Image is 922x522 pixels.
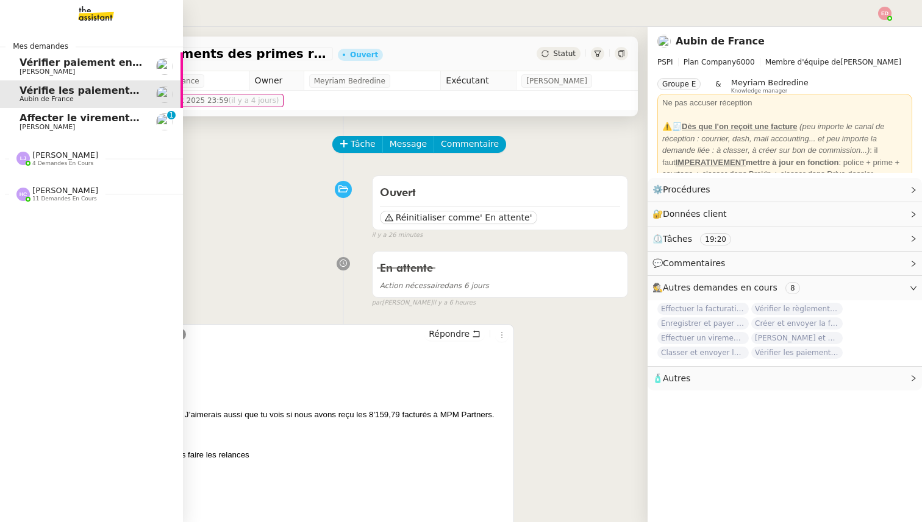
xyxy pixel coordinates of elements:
[63,48,328,60] span: Vérifie les paiements des primes récentes
[372,230,423,241] span: il y a 26 minutes
[350,51,378,58] div: Ouvert
[140,94,279,107] span: jeu. 28 août 2025 23:59
[715,78,721,94] span: &
[64,345,509,362] h4: RE: Rappels
[332,136,383,153] button: Tâche
[662,122,885,155] em: (peu importe le canal de réception : courrier, dash, mail accounting... et peu importe la demande...
[20,57,251,68] span: Vérifier paiement en Euros pour Team2act
[663,373,690,383] span: Autres
[167,111,176,119] nz-badge-sup: 1
[652,234,742,244] span: ⏲️
[662,121,907,192] div: ⚠️🧾 : il faut : police + prime + courtage + classer dans Brokin + classer dans Drive dossier Fact...
[652,373,690,383] span: 🧴
[32,150,98,160] span: [PERSON_NAME]
[553,49,576,58] span: Statut
[663,258,725,268] span: Commentaires
[657,303,749,315] span: Effectuer la facturation pour 2025
[380,211,537,224] button: Réinitialiser comme' En attente'
[676,158,746,167] u: IMPERATIVEMENT
[785,282,800,294] nz-tag: 8
[652,207,732,221] span: 🔐
[648,227,922,251] div: ⏲️Tâches 19:20
[434,136,506,153] button: Commentaire
[657,56,912,68] span: [PERSON_NAME]
[429,328,470,340] span: Répondre
[731,78,809,94] app-user-label: Knowledge manager
[20,123,75,131] span: [PERSON_NAME]
[16,152,30,165] img: svg
[657,35,671,48] img: users%2FSclkIUIAuBOhhDrbgjtrSikBoD03%2Favatar%2F48cbc63d-a03d-4817-b5bf-7f7aeed5f2a9
[432,298,476,308] span: il y a 6 heures
[731,78,809,87] span: Meyriam Bedredine
[657,317,749,330] span: Enregistrer et payer la compagnie
[396,211,480,224] span: Réinitialiser comme
[652,258,731,268] span: 💬
[380,263,433,274] span: En attente
[731,88,788,94] span: Knowledge manager
[765,58,841,66] span: Membre d'équipe de
[652,283,805,292] span: 🕵️
[684,58,736,66] span: Plan Company
[648,367,922,390] div: 🧴Autres
[700,233,731,245] nz-tag: 19:20
[424,327,485,340] button: Répondre
[663,283,777,292] span: Autres demandes en cours
[878,7,892,20] img: svg
[20,112,191,124] span: Affecter le virement en attente
[64,450,249,459] span: Si nous n’avons rien nous devons faire les relances
[663,185,710,194] span: Procédures
[372,298,476,308] small: [PERSON_NAME]
[32,196,97,202] span: 11 demandes en cours
[380,281,489,290] span: dans 6 jours
[648,276,922,300] div: 🕵️Autres demandes en cours 8
[682,122,797,131] u: Dès que l'on reçoit une facture
[526,75,587,87] span: [PERSON_NAME]
[736,58,755,66] span: 6000
[441,71,516,91] td: Exécutant
[32,186,98,195] span: [PERSON_NAME]
[676,35,765,47] a: Aubin de France
[314,75,385,87] span: Meyriam Bedredine
[751,347,843,359] span: Vérifier les paiements reçus
[380,281,445,290] span: Action nécessaire
[657,78,701,90] nz-tag: Groupe E
[657,332,749,344] span: Effectuer un virement urgent
[5,40,76,52] span: Mes demandes
[663,209,727,219] span: Données client
[480,211,532,224] span: ' En attente'
[390,137,427,151] span: Message
[652,183,716,197] span: ⚙️
[657,347,749,359] span: Classer et envoyer la facture de renouvellement
[657,58,673,66] span: PSPI
[663,234,692,244] span: Tâches
[32,160,93,167] span: 4 demandes en cours
[156,86,173,103] img: users%2FSclkIUIAuBOhhDrbgjtrSikBoD03%2Favatar%2F48cbc63d-a03d-4817-b5bf-7f7aeed5f2a9
[380,188,416,199] span: Ouvert
[156,113,173,130] img: users%2Fa6PbEmLwvGXylUqKytRPpDpAx153%2Favatar%2Ffanny.png
[351,137,376,151] span: Tâche
[20,85,251,96] span: Vérifie les paiements des primes récentes
[751,332,843,344] span: [PERSON_NAME] et envoyer la facture à [PERSON_NAME]
[751,317,843,330] span: Créer et envoyer la facture Steelhead
[648,178,922,202] div: ⚙️Procédures
[648,202,922,226] div: 🔐Données client
[676,158,839,167] strong: mettre à jour en fonction
[662,97,907,109] div: Ne pas accuser réception
[648,252,922,275] div: 💬Commentaires
[751,303,843,315] span: Vérifier le règlement de la facture
[169,111,174,122] p: 1
[229,96,279,105] span: (il y a 4 jours)
[156,58,173,75] img: users%2FALbeyncImohZ70oG2ud0kR03zez1%2Favatar%2F645c5494-5e49-4313-a752-3cbe407590be
[441,137,499,151] span: Commentaire
[249,71,304,91] td: Owner
[382,136,434,153] button: Message
[372,298,382,308] span: par
[64,410,495,419] span: Est-ce que tu as pu checker ça ? J’aimerais aussi que tu vois si nous avons reçu les 8'159,79 fac...
[16,188,30,201] img: svg
[20,68,75,76] span: [PERSON_NAME]
[20,95,74,103] span: Aubin de France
